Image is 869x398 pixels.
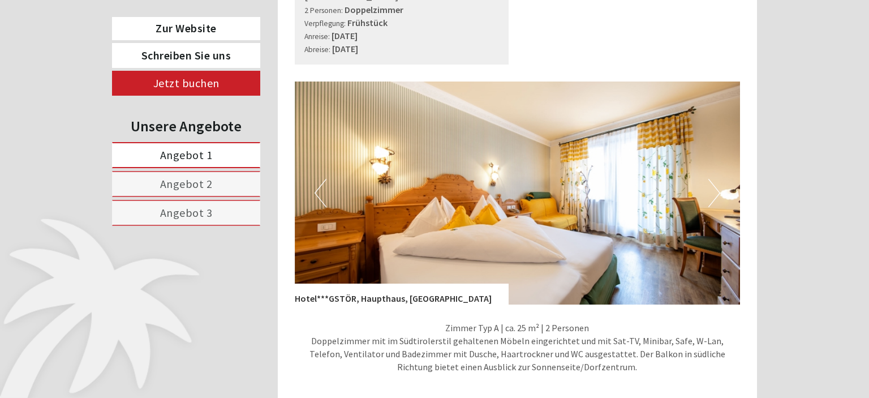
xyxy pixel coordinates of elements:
[112,17,260,40] a: Zur Website
[160,148,213,162] span: Angebot 1
[8,31,180,65] div: Guten Tag, wie können wir Ihnen helfen?
[332,43,358,54] b: [DATE]
[295,322,741,373] p: Zimmer Typ A | ca. 25 m² | 2 Personen Doppelzimmer mit im Südtirolerstil gehaltenen Möbeln einger...
[304,6,343,15] small: 2 Personen:
[315,179,326,207] button: Previous
[373,293,446,318] button: Senden
[347,17,388,28] b: Frühstück
[112,115,260,136] div: Unsere Angebote
[17,55,174,63] small: 17:01
[17,33,174,42] div: PALMENGARTEN Hotel GSTÖR
[160,177,213,191] span: Angebot 2
[304,32,330,41] small: Anreise:
[196,8,250,28] div: Dienstag
[295,284,509,305] div: Hotel***GSTÖR, Haupthaus, [GEOGRAPHIC_DATA]
[304,45,330,54] small: Abreise:
[112,71,260,96] a: Jetzt buchen
[708,179,720,207] button: Next
[160,206,213,220] span: Angebot 3
[332,30,358,41] b: [DATE]
[304,19,346,28] small: Verpflegung:
[345,4,403,15] b: Doppelzimmer
[295,82,741,305] img: image
[112,43,260,68] a: Schreiben Sie uns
